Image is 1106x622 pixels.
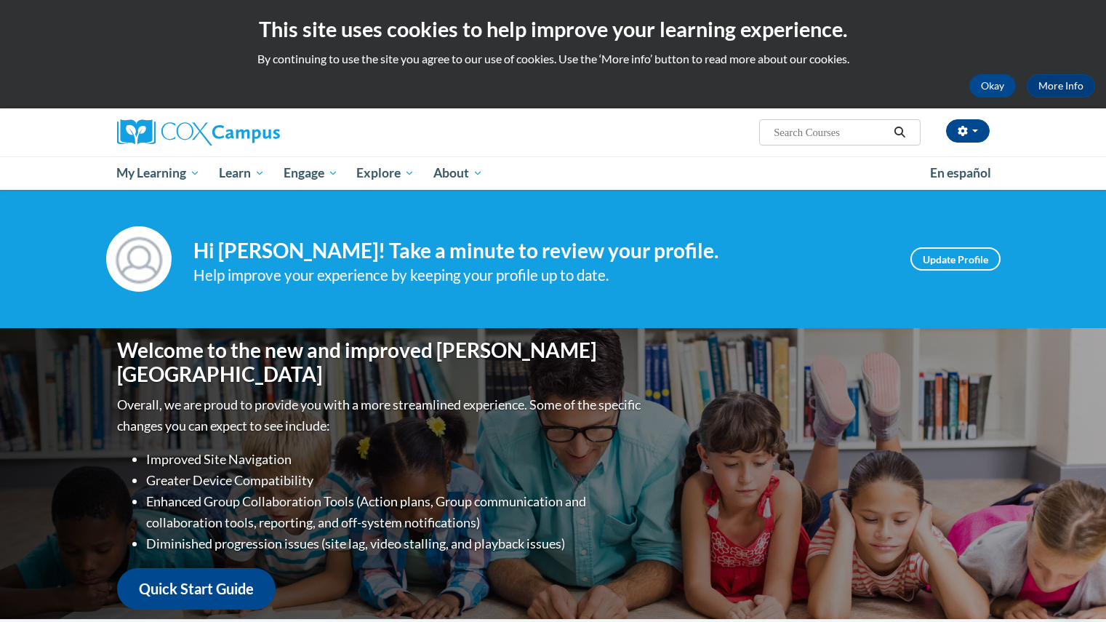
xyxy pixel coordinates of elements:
[347,156,424,190] a: Explore
[219,164,265,182] span: Learn
[146,533,644,554] li: Diminished progression issues (site lag, video stalling, and playback issues)
[889,124,910,141] button: Search
[910,247,1001,271] a: Update Profile
[969,74,1016,97] button: Okay
[116,164,200,182] span: My Learning
[946,119,990,143] button: Account Settings
[117,119,393,145] a: Cox Campus
[108,156,210,190] a: My Learning
[193,239,889,263] h4: Hi [PERSON_NAME]! Take a minute to review your profile.
[11,15,1095,44] h2: This site uses cookies to help improve your learning experience.
[117,338,644,387] h1: Welcome to the new and improved [PERSON_NAME][GEOGRAPHIC_DATA]
[209,156,274,190] a: Learn
[433,164,483,182] span: About
[772,124,889,141] input: Search Courses
[117,568,276,610] a: Quick Start Guide
[921,158,1001,188] a: En español
[11,51,1095,67] p: By continuing to use the site you agree to our use of cookies. Use the ‘More info’ button to read...
[1048,564,1094,610] iframe: Button to launch messaging window
[424,156,492,190] a: About
[117,394,644,436] p: Overall, we are proud to provide you with a more streamlined experience. Some of the specific cha...
[356,164,414,182] span: Explore
[1027,74,1095,97] a: More Info
[95,156,1011,190] div: Main menu
[193,263,889,287] div: Help improve your experience by keeping your profile up to date.
[146,491,644,533] li: Enhanced Group Collaboration Tools (Action plans, Group communication and collaboration tools, re...
[930,165,991,180] span: En español
[146,470,644,491] li: Greater Device Compatibility
[146,449,644,470] li: Improved Site Navigation
[284,164,338,182] span: Engage
[117,119,280,145] img: Cox Campus
[106,226,172,292] img: Profile Image
[274,156,348,190] a: Engage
